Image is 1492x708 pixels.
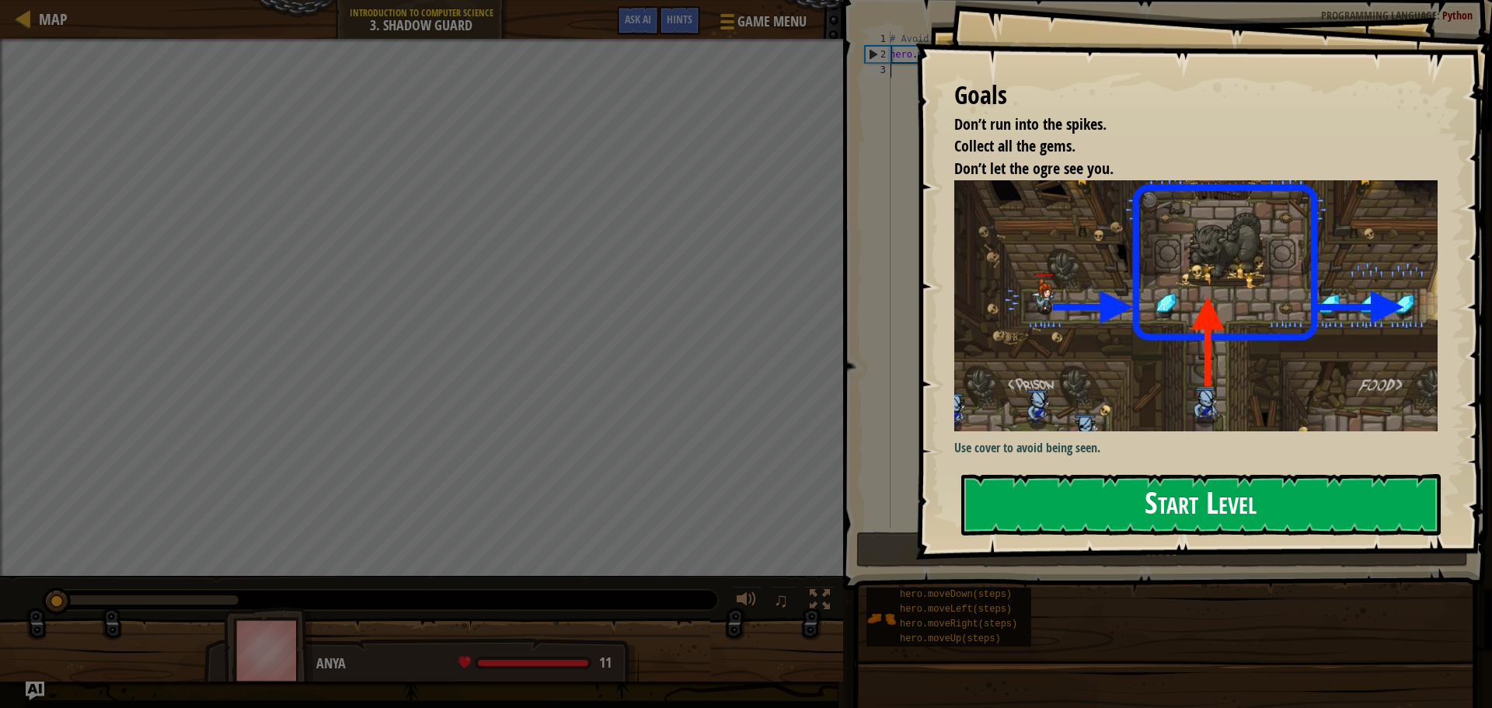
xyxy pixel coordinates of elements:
[773,588,789,612] span: ♫
[935,113,1434,136] li: Don’t run into the spikes.
[865,62,891,78] div: 3
[617,6,659,35] button: Ask AI
[954,158,1114,179] span: Don’t let the ogre see you.
[31,9,68,30] a: Map
[935,158,1434,180] li: Don’t let the ogre see you.
[708,6,816,43] button: Game Menu
[865,31,891,47] div: 1
[737,12,807,32] span: Game Menu
[900,589,1012,600] span: hero.moveDown(steps)
[954,78,1438,113] div: Goals
[954,113,1107,134] span: Don’t run into the spikes.
[900,604,1012,615] span: hero.moveLeft(steps)
[26,682,44,700] button: Ask AI
[599,653,612,672] span: 11
[961,474,1441,535] button: Start Level
[900,619,1017,630] span: hero.moveRight(steps)
[316,654,623,674] div: Anya
[731,586,762,618] button: Adjust volume
[667,12,692,26] span: Hints
[856,532,1468,567] button: Run
[866,47,891,62] div: 2
[770,586,797,618] button: ♫
[954,439,1449,457] p: Use cover to avoid being seen.
[900,633,1001,644] span: hero.moveUp(steps)
[625,12,651,26] span: Ask AI
[458,656,612,670] div: health: 11 / 11
[935,135,1434,158] li: Collect all the gems.
[804,586,835,618] button: Toggle fullscreen
[954,135,1075,156] span: Collect all the gems.
[954,180,1449,432] img: Shadow guard
[39,9,68,30] span: Map
[224,607,314,693] img: thang_avatar_frame.png
[866,604,896,633] img: portrait.png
